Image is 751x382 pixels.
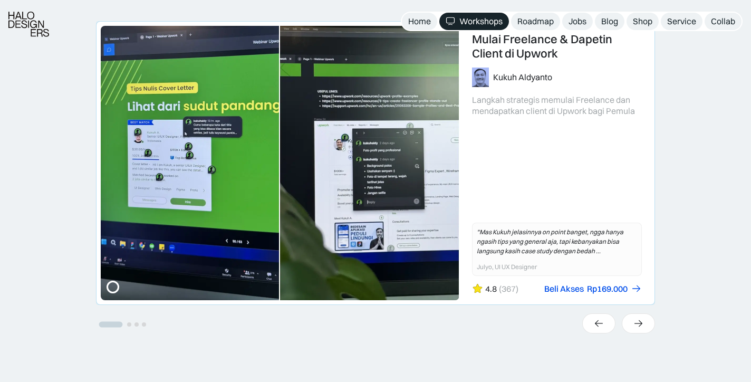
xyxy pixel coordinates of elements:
[517,16,554,27] div: Roadmap
[627,13,659,30] a: Shop
[96,319,148,328] ul: Select a slide to show
[667,16,696,27] div: Service
[661,13,702,30] a: Service
[633,16,652,27] div: Shop
[127,322,131,327] button: Go to slide 2
[544,283,584,294] div: Beli Akses
[595,13,624,30] a: Blog
[499,283,518,294] div: (367)
[408,16,431,27] div: Home
[96,21,655,305] div: 1 of 4
[99,322,123,328] button: Go to slide 1
[587,283,628,294] div: Rp169.000
[134,322,139,327] button: Go to slide 3
[705,13,742,30] a: Collab
[711,16,735,27] div: Collab
[569,16,586,27] div: Jobs
[511,13,560,30] a: Roadmap
[402,13,437,30] a: Home
[601,16,618,27] div: Blog
[142,322,146,327] button: Go to slide 4
[544,283,642,294] a: Beli AksesRp169.000
[439,13,509,30] a: Workshops
[485,283,497,294] div: 4.8
[562,13,593,30] a: Jobs
[459,16,503,27] div: Workshops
